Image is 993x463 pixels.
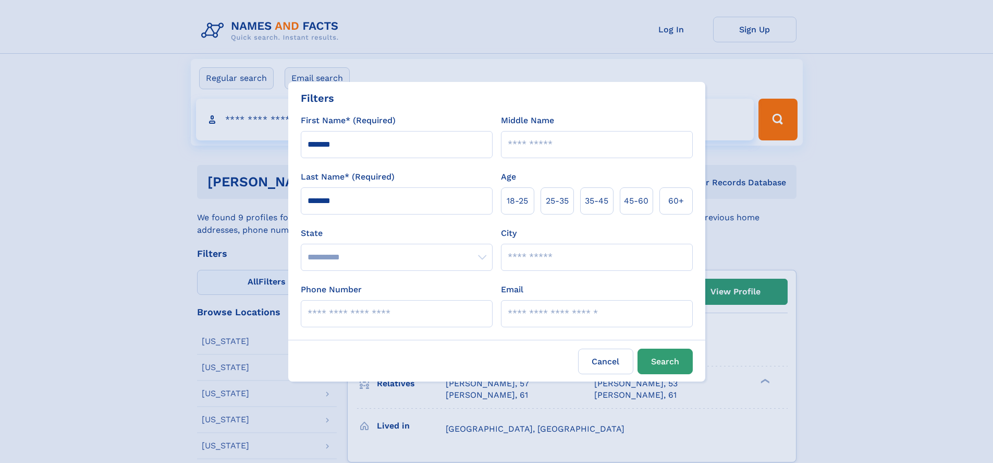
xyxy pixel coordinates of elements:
[501,227,517,240] label: City
[507,195,528,207] span: 18‑25
[578,349,633,374] label: Cancel
[624,195,648,207] span: 45‑60
[501,171,516,183] label: Age
[585,195,608,207] span: 35‑45
[546,195,569,207] span: 25‑35
[638,349,693,374] button: Search
[501,283,523,296] label: Email
[668,195,684,207] span: 60+
[301,171,395,183] label: Last Name* (Required)
[301,283,362,296] label: Phone Number
[501,114,554,127] label: Middle Name
[301,227,493,240] label: State
[301,90,334,106] div: Filters
[301,114,396,127] label: First Name* (Required)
